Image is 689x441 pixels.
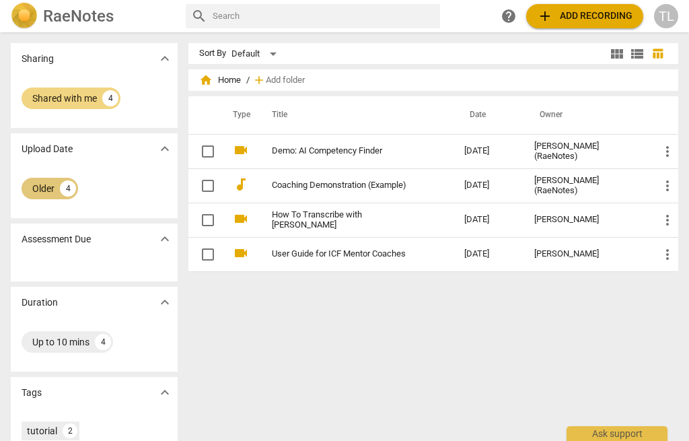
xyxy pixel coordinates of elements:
[22,386,42,400] p: Tags
[534,141,638,162] div: [PERSON_NAME] (RaeNotes)
[32,182,55,195] div: Older
[651,47,664,60] span: table_chart
[22,142,73,156] p: Upload Date
[22,296,58,310] p: Duration
[233,142,249,158] span: videocam
[157,50,173,67] span: expand_more
[659,143,676,160] span: more_vert
[272,249,416,259] a: User Guide for ICF Mentor Coaches
[659,178,676,194] span: more_vert
[272,210,416,230] a: How To Transcribe with [PERSON_NAME]
[199,73,213,87] span: home
[272,180,416,191] a: Coaching Demonstration (Example)
[454,134,523,168] td: [DATE]
[95,334,111,350] div: 4
[272,146,416,156] a: Demo: AI Competency Finder
[199,73,241,87] span: Home
[252,73,266,87] span: add
[199,48,226,59] div: Sort By
[534,176,638,196] div: [PERSON_NAME] (RaeNotes)
[157,141,173,157] span: expand_more
[454,96,523,134] th: Date
[155,48,175,69] button: Show more
[659,246,676,263] span: more_vert
[155,292,175,312] button: Show more
[11,3,175,30] a: LogoRaeNotes
[233,245,249,261] span: videocam
[43,7,114,26] h2: RaeNotes
[454,168,523,203] td: [DATE]
[157,231,173,247] span: expand_more
[523,96,649,134] th: Owner
[233,211,249,227] span: videocam
[246,75,250,86] span: /
[629,46,645,62] span: view_list
[27,424,57,438] div: tutorial
[157,294,173,310] span: expand_more
[454,237,523,271] td: [DATE]
[534,249,638,259] div: [PERSON_NAME]
[654,4,678,28] button: TL
[60,180,76,197] div: 4
[11,3,38,30] img: Logo
[32,335,89,349] div: Up to 10 mins
[537,8,553,24] span: add
[647,44,667,64] button: Table view
[155,139,175,159] button: Show more
[567,426,667,441] div: Ask support
[157,384,173,401] span: expand_more
[627,44,647,64] button: List view
[32,92,97,105] div: Shared with me
[607,44,627,64] button: Tile view
[266,75,305,86] span: Add folder
[659,212,676,228] span: more_vert
[213,5,435,27] input: Search
[497,4,521,28] a: Help
[191,8,207,24] span: search
[537,8,632,24] span: Add recording
[501,8,517,24] span: help
[454,203,523,237] td: [DATE]
[534,215,638,225] div: [PERSON_NAME]
[233,176,249,193] span: audiotrack
[256,96,454,134] th: Title
[22,232,91,246] p: Assessment Due
[526,4,643,28] button: Upload
[102,90,118,106] div: 4
[155,382,175,403] button: Show more
[63,423,77,438] div: 2
[22,52,54,66] p: Sharing
[609,46,625,62] span: view_module
[231,43,281,65] div: Default
[222,96,256,134] th: Type
[155,229,175,249] button: Show more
